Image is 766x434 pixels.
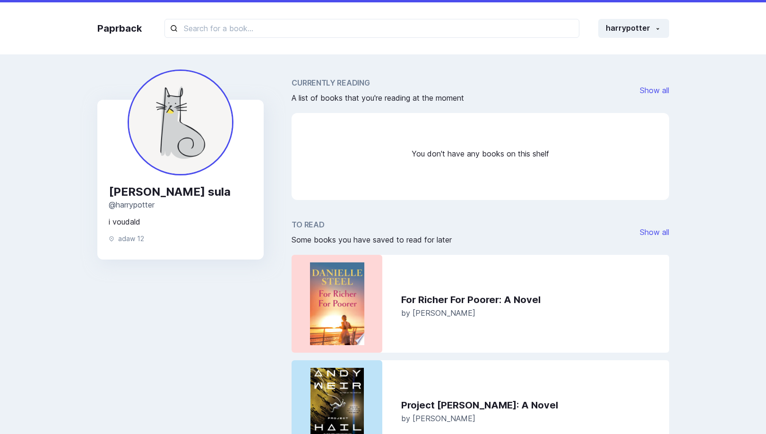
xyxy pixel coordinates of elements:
p: You don't have any books on this shelf [412,148,549,159]
a: Project [PERSON_NAME]: A Novel [401,399,661,411]
h3: [PERSON_NAME] sula [109,185,253,199]
h2: Currently Reading [292,77,464,88]
span: adaw 12 [118,235,144,243]
p: i voudald [109,216,253,227]
img: Woman paying for a purchase [299,262,375,345]
span: [PERSON_NAME] [413,414,475,423]
p: by [401,307,661,319]
a: For Richer For Poorer: A Novel [401,294,661,305]
a: Paprback [97,21,142,35]
a: Show all [640,86,669,95]
p: Some books you have saved to read for later [292,234,452,245]
span: [PERSON_NAME] [413,308,475,318]
img: pp.png [128,69,233,175]
h2: To Read [292,219,452,230]
button: harrypotter [598,19,669,38]
a: Show all [640,227,669,237]
p: @ harrypotter [109,199,253,210]
input: Search for a book... [164,19,579,38]
p: by [401,413,661,424]
p: A list of books that you're reading at the moment [292,92,464,104]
